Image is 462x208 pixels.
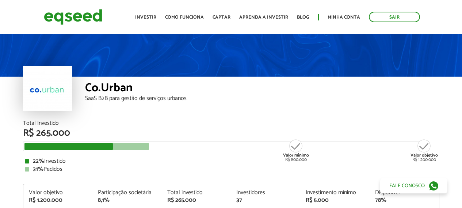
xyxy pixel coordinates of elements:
[33,156,44,166] strong: 22%
[306,197,364,203] div: R$ 5.000
[44,7,102,27] img: EqSeed
[411,139,438,162] div: R$ 1.200.000
[283,152,309,159] strong: Valor mínimo
[23,128,439,138] div: R$ 265.000
[23,120,439,126] div: Total Investido
[33,164,43,174] strong: 31%
[167,190,226,196] div: Total investido
[98,197,156,203] div: 8,1%
[25,166,438,172] div: Pedidos
[167,197,226,203] div: R$ 265.000
[236,190,295,196] div: Investidores
[29,197,87,203] div: R$ 1.200.000
[236,197,295,203] div: 37
[328,15,360,20] a: Minha conta
[25,158,438,164] div: Investido
[239,15,288,20] a: Aprenda a investir
[98,190,156,196] div: Participação societária
[165,15,204,20] a: Como funciona
[213,15,230,20] a: Captar
[375,197,434,203] div: 78%
[85,82,439,96] div: Co.Urban
[85,96,439,101] div: SaaS B2B para gestão de serviços urbanos
[411,152,438,159] strong: Valor objetivo
[306,190,364,196] div: Investimento mínimo
[380,178,447,193] a: Fale conosco
[297,15,309,20] a: Blog
[29,190,87,196] div: Valor objetivo
[135,15,156,20] a: Investir
[369,12,420,22] a: Sair
[282,139,310,162] div: R$ 800.000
